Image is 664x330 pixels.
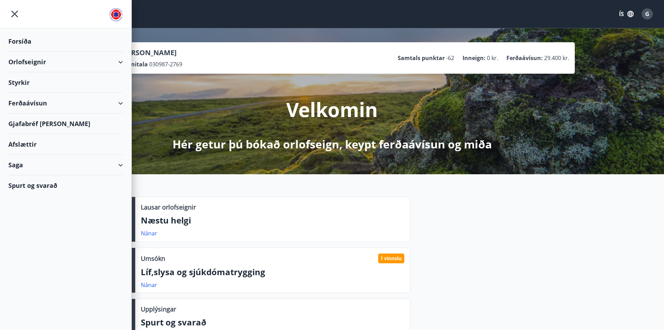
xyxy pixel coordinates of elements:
[149,60,182,68] span: 030987-2769
[463,54,486,62] p: Inneign :
[487,54,498,62] span: 0 kr.
[506,54,543,62] p: Ferðaávísun :
[544,54,569,62] span: 29.400 kr.
[378,254,404,263] div: Í vinnslu
[141,305,176,314] p: Upplýsingar
[8,31,123,52] div: Forsíða
[8,134,123,155] div: Afslættir
[120,48,182,58] p: [PERSON_NAME]
[286,96,378,123] p: Velkomin
[120,60,148,68] p: Kennitala
[8,155,123,175] div: Saga
[141,203,196,212] p: Lausar orlofseignir
[8,113,123,134] div: Gjafabréf [PERSON_NAME]
[446,54,454,62] span: -62
[141,266,404,278] p: Líf,slysa og sjúkdómatrygging
[141,214,404,226] p: Næstu helgi
[8,52,123,72] div: Orlofseignir
[8,175,123,196] div: Spurt og svarað
[173,137,492,152] p: Hér getur þú bókað orlofseign, keypt ferðaávísun og miða
[615,8,638,20] button: ÍS
[8,93,123,113] div: Ferðaávísun
[141,254,165,263] p: Umsókn
[8,72,123,93] div: Styrkir
[141,229,157,237] a: Nánar
[645,10,649,18] span: G
[141,316,404,328] p: Spurt og svarað
[109,8,123,22] img: union_logo
[398,54,445,62] p: Samtals punktar
[639,6,656,22] button: G
[141,281,157,289] a: Nánar
[8,8,21,20] button: menu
